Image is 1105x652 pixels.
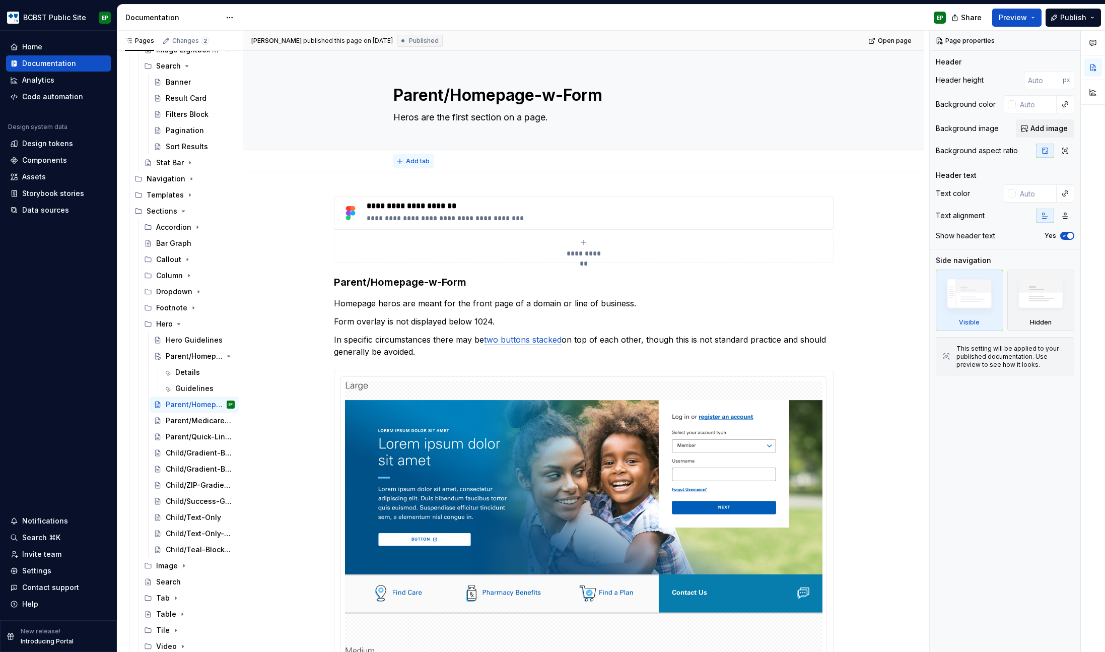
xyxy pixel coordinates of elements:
[147,174,185,184] div: Navigation
[999,13,1027,23] span: Preview
[166,432,233,442] div: Parent/Quick-Link-Gradient
[125,13,221,23] div: Documentation
[150,509,239,526] a: Child/Text-Only
[156,641,177,651] div: Video
[166,335,223,345] div: Hero Guidelines
[1007,270,1075,331] div: Hidden
[865,34,916,48] a: Open page
[140,251,239,268] div: Callout
[936,231,995,241] div: Show header text
[172,37,209,45] div: Changes
[1016,119,1074,138] button: Add image
[156,625,170,635] div: Tile
[1063,76,1070,84] p: px
[150,397,239,413] a: Parent/Homepage-w-FormEP
[140,58,239,74] div: Search
[166,125,204,136] div: Pagination
[125,37,154,45] div: Pages
[936,75,984,85] div: Header height
[7,12,19,24] img: b44e7a6b-69a5-43df-ae42-963d7259159b.png
[166,77,191,87] div: Banner
[156,254,181,265] div: Callout
[159,364,239,380] a: Details
[406,157,430,165] span: Add tab
[961,13,982,23] span: Share
[150,429,239,445] a: Parent/Quick-Link-Gradient
[166,109,209,119] div: Filters Block
[150,477,239,493] a: Child/ZIP-Gradient-Block-Form-Overlay
[130,203,239,219] div: Sections
[175,383,214,394] div: Guidelines
[6,185,111,202] a: Storybook stories
[140,235,239,251] a: Bar Graph
[8,123,67,131] div: Design system data
[391,109,772,125] textarea: Heros are the first section on a page.
[166,545,233,555] div: Child/Teal-Block-Leadership
[22,139,73,149] div: Design tokens
[6,89,111,105] a: Code automation
[140,219,239,235] div: Accordion
[2,7,115,28] button: BCBST Public SiteEP
[251,37,302,45] span: [PERSON_NAME]
[22,566,51,576] div: Settings
[150,461,239,477] a: Child/Gradient-Block-Form-Overlay
[303,37,393,45] div: published this page on [DATE]
[140,590,239,606] div: Tab
[140,622,239,638] div: Tile
[159,380,239,397] a: Guidelines
[156,561,178,571] div: Image
[150,493,239,509] a: Child/Success-Gradient
[936,99,996,109] div: Background color
[140,300,239,316] div: Footnote
[22,205,69,215] div: Data sources
[22,92,83,102] div: Code automation
[150,139,239,155] a: Sort Results
[1024,71,1063,89] input: Auto
[6,136,111,152] a: Design tokens
[936,170,977,180] div: Header text
[1045,232,1056,240] label: Yes
[156,222,191,232] div: Accordion
[147,190,184,200] div: Templates
[936,270,1003,331] div: Visible
[334,334,834,358] p: In specific circumstances there may be on top of each other, though this is not standard practice...
[409,37,439,45] span: Published
[22,516,68,526] div: Notifications
[393,154,434,168] button: Add tab
[166,496,233,506] div: Child/Success-Gradient
[229,400,233,410] div: EP
[156,158,184,168] div: Stat Bar
[22,582,79,593] div: Contact support
[166,142,208,152] div: Sort Results
[6,530,111,546] button: Search ⌘K
[156,271,183,281] div: Column
[175,367,200,377] div: Details
[150,332,239,348] a: Hero Guidelines
[150,413,239,429] a: Parent/Medicare-Homepage-w-Form
[6,563,111,579] a: Settings
[6,169,111,185] a: Assets
[150,526,239,542] a: Child/Text-Only-Sitemap
[166,464,233,474] div: Child/Gradient-Block-Form-Overlay
[140,268,239,284] div: Column
[166,93,206,103] div: Result Card
[484,335,562,345] a: two buttons stacked
[147,206,177,216] div: Sections
[22,533,60,543] div: Search ⌘K
[6,513,111,529] button: Notifications
[6,39,111,55] a: Home
[166,400,225,410] div: Parent/Homepage-w-Form
[6,579,111,596] button: Contact support
[936,255,991,266] div: Side navigation
[150,445,239,461] a: Child/Gradient-Block
[166,416,233,426] div: Parent/Medicare-Homepage-w-Form
[201,37,209,45] span: 2
[1016,95,1057,113] input: Auto
[102,14,108,22] div: EP
[156,577,181,587] div: Search
[140,284,239,300] div: Dropdown
[937,14,943,22] div: EP
[22,155,67,165] div: Components
[936,188,970,199] div: Text color
[166,529,233,539] div: Child/Text-Only-Sitemap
